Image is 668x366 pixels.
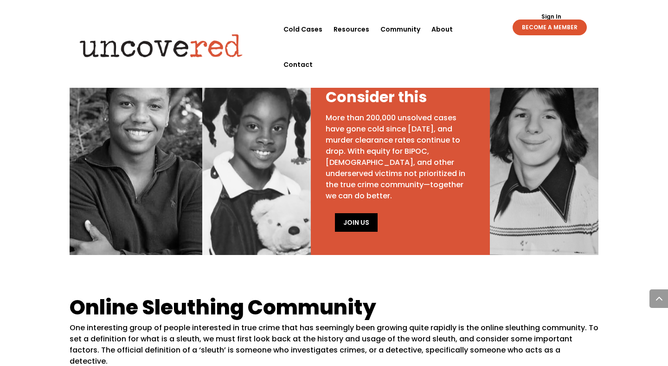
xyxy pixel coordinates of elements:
a: Community [380,12,420,47]
a: Sign In [536,14,566,20]
h1: Online Sleuthing Community [70,297,598,322]
p: More than 200,000 unsolved cases have gone cold since [DATE], and murder clearance rates continue... [326,112,472,202]
img: Uncovered logo [72,27,250,64]
a: Resources [334,12,369,47]
a: Join Us [335,213,378,232]
a: Cold Cases [283,12,322,47]
a: About [431,12,453,47]
h3: Consider this [326,87,472,112]
a: Contact [283,47,313,82]
a: BECOME A MEMBER [513,20,587,35]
